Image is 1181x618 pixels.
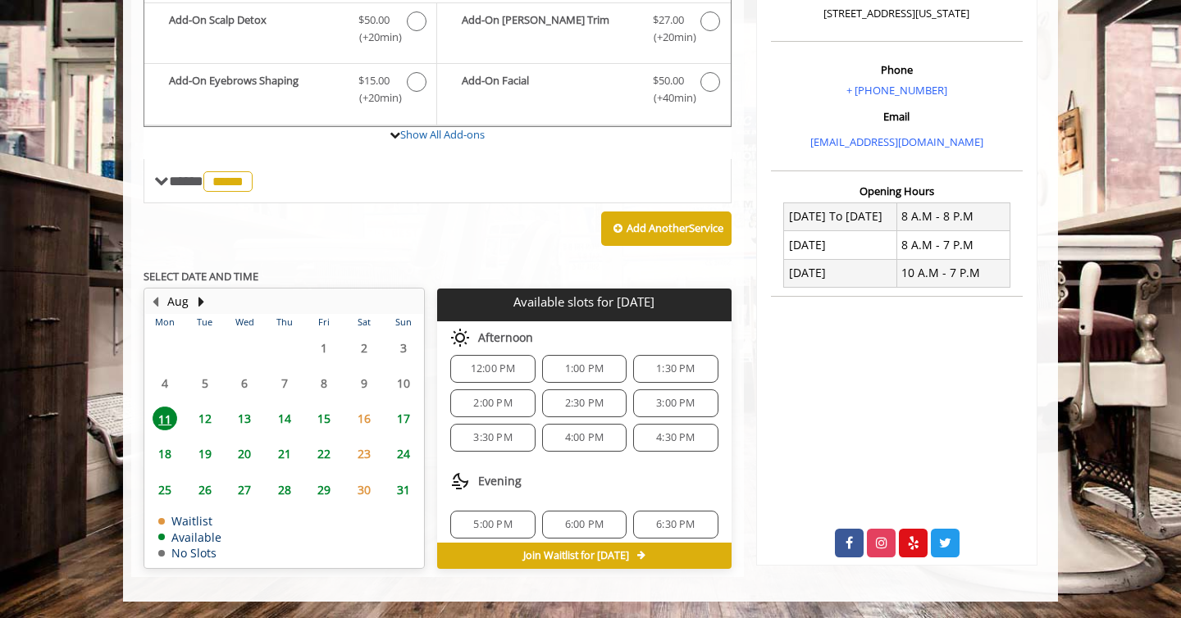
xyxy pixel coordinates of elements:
[352,407,376,430] span: 16
[784,202,897,230] td: [DATE] To [DATE]
[193,442,217,466] span: 19
[444,295,724,309] p: Available slots for [DATE]
[344,436,383,471] td: Select day23
[264,472,303,507] td: Select day28
[169,11,342,46] b: Add-On Scalp Detox
[153,478,177,502] span: 25
[633,355,718,383] div: 1:30 PM
[473,431,512,444] span: 3:30 PM
[846,83,947,98] a: + [PHONE_NUMBER]
[194,293,207,311] button: Next Month
[896,202,1010,230] td: 8 A.M - 8 P.M
[264,436,303,471] td: Select day21
[312,442,336,466] span: 22
[232,407,257,430] span: 13
[445,72,722,111] label: Add-On Facial
[565,397,604,410] span: 2:30 PM
[232,442,257,466] span: 20
[656,431,695,444] span: 4:30 PM
[473,518,512,531] span: 5:00 PM
[153,407,177,430] span: 11
[400,127,485,142] a: Show All Add-ons
[784,231,897,259] td: [DATE]
[158,531,221,543] td: Available
[352,478,376,502] span: 30
[304,436,344,471] td: Select day22
[193,407,217,430] span: 12
[775,5,1019,22] p: [STREET_ADDRESS][US_STATE]
[450,389,535,417] div: 2:00 PM
[225,401,264,436] td: Select day13
[653,72,684,89] span: $50.00
[352,442,376,466] span: 23
[565,362,604,375] span: 1:00 PM
[153,11,428,50] label: Add-On Scalp Detox
[153,442,177,466] span: 18
[478,331,533,344] span: Afternoon
[185,436,224,471] td: Select day19
[167,293,189,311] button: Aug
[896,231,1010,259] td: 8 A.M - 7 P.M
[445,11,722,50] label: Add-On Beard Trim
[264,401,303,436] td: Select day14
[775,111,1019,122] h3: Email
[304,401,344,436] td: Select day15
[542,511,627,538] div: 6:00 PM
[391,442,416,466] span: 24
[185,472,224,507] td: Select day26
[471,362,516,375] span: 12:00 PM
[264,314,303,330] th: Thu
[450,355,535,383] div: 12:00 PM
[656,518,695,531] span: 6:30 PM
[644,29,692,46] span: (+20min )
[169,72,342,107] b: Add-On Eyebrows Shaping
[656,362,695,375] span: 1:30 PM
[145,401,185,436] td: Select day11
[384,401,424,436] td: Select day17
[185,401,224,436] td: Select day12
[462,11,636,46] b: Add-On [PERSON_NAME] Trim
[450,471,470,491] img: evening slots
[542,355,627,383] div: 1:00 PM
[344,472,383,507] td: Select day30
[450,424,535,452] div: 3:30 PM
[391,478,416,502] span: 31
[312,478,336,502] span: 29
[633,424,718,452] div: 4:30 PM
[478,475,522,488] span: Evening
[775,64,1019,75] h3: Phone
[193,478,217,502] span: 26
[565,431,604,444] span: 4:00 PM
[158,547,221,559] td: No Slots
[148,293,162,311] button: Previous Month
[225,436,264,471] td: Select day20
[810,134,983,149] a: [EMAIL_ADDRESS][DOMAIN_NAME]
[232,478,257,502] span: 27
[272,478,297,502] span: 28
[771,185,1023,197] h3: Opening Hours
[344,401,383,436] td: Select day16
[633,389,718,417] div: 3:00 PM
[565,518,604,531] span: 6:00 PM
[450,511,535,538] div: 5:00 PM
[350,89,399,107] span: (+20min )
[627,220,723,235] b: Add Another Service
[391,407,416,430] span: 17
[145,472,185,507] td: Select day25
[656,397,695,410] span: 3:00 PM
[312,407,336,430] span: 15
[344,314,383,330] th: Sat
[185,314,224,330] th: Tue
[144,269,258,284] b: SELECT DATE AND TIME
[225,314,264,330] th: Wed
[523,549,629,562] span: Join Waitlist for [DATE]
[653,11,684,29] span: $27.00
[272,407,297,430] span: 14
[896,259,1010,287] td: 10 A.M - 7 P.M
[358,11,390,29] span: $50.00
[473,397,512,410] span: 2:00 PM
[542,424,627,452] div: 4:00 PM
[601,211,732,246] button: Add AnotherService
[358,72,390,89] span: $15.00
